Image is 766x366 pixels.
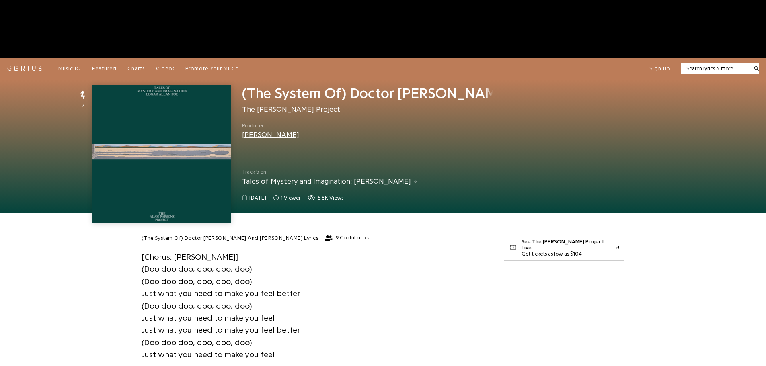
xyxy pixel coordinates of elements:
[92,85,231,223] img: Cover art for (The System Of) Doctor Tarr And Professor Fether by The Alan Parsons Project
[242,106,340,113] a: The [PERSON_NAME] Project
[242,131,299,138] a: [PERSON_NAME]
[185,65,238,72] a: Promote Your Music
[335,235,369,241] span: 9 Contributors
[273,194,300,202] span: 1 viewer
[142,235,318,242] h2: (The System Of) Doctor [PERSON_NAME] And [PERSON_NAME] Lyrics
[127,66,145,71] span: Charts
[156,65,175,72] a: Videos
[649,65,670,72] button: Sign Up
[242,168,493,176] span: Track 5 on
[156,66,175,71] span: Videos
[242,178,417,185] a: Tales of Mystery and Imagination: [PERSON_NAME]
[92,66,117,71] span: Featured
[242,122,299,130] span: Producer
[681,65,749,73] input: Search lyrics & more
[127,65,145,72] a: Charts
[504,235,624,261] a: See The [PERSON_NAME] Project LiveGet tickets as low as $104
[242,86,655,100] span: (The System Of) Doctor [PERSON_NAME] And [PERSON_NAME]
[325,235,369,241] button: 9 Contributors
[58,66,81,71] span: Music IQ
[522,251,616,257] div: Get tickets as low as $104
[522,239,616,251] div: See The [PERSON_NAME] Project Live
[317,194,343,202] span: 6.8K views
[308,194,343,202] span: 6,815 views
[82,102,84,110] span: 2
[249,194,266,202] span: [DATE]
[58,65,81,72] a: Music IQ
[92,65,117,72] a: Featured
[281,194,300,202] span: 1 viewer
[185,66,238,71] span: Promote Your Music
